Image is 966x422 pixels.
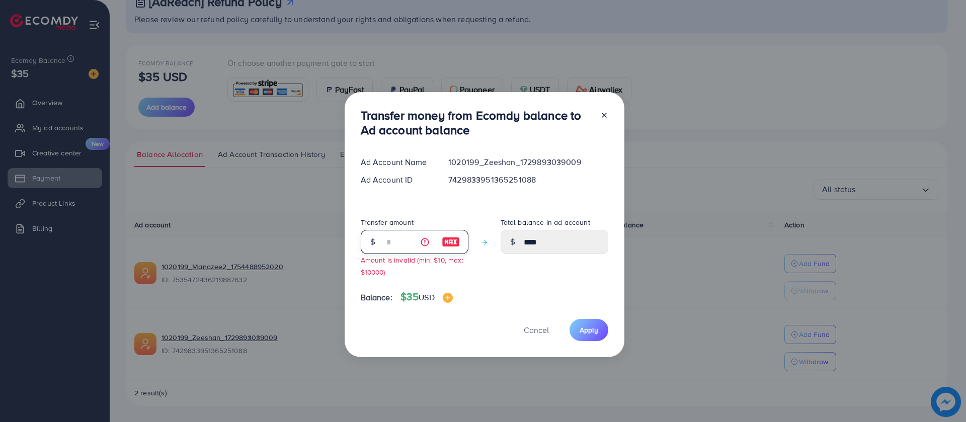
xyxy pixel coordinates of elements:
span: Balance: [361,292,392,303]
div: Ad Account Name [353,156,441,168]
div: Ad Account ID [353,174,441,186]
button: Apply [570,319,608,341]
h4: $35 [400,291,453,303]
label: Total balance in ad account [501,217,590,227]
span: Cancel [524,324,549,335]
button: Cancel [511,319,561,341]
div: 1020199_Zeeshan_1729893039009 [440,156,616,168]
div: 7429833951365251088 [440,174,616,186]
h3: Transfer money from Ecomdy balance to Ad account balance [361,108,592,137]
img: image [442,236,460,248]
label: Transfer amount [361,217,414,227]
img: image [443,293,453,303]
small: Amount is invalid (min: $10, max: $10000) [361,255,463,276]
span: USD [419,292,434,303]
span: Apply [580,325,598,335]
